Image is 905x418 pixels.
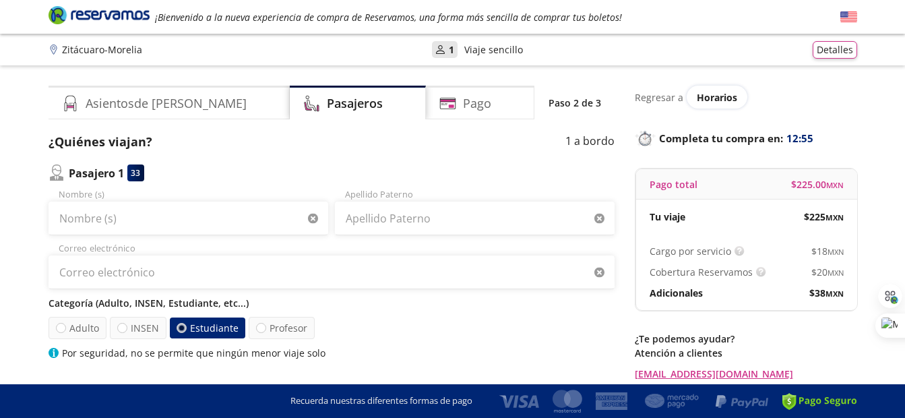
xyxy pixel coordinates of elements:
[49,5,150,29] a: Brand Logo
[650,210,685,224] p: Tu viaje
[464,42,523,57] p: Viaje sencillo
[791,177,844,191] span: $ 225.00
[449,42,454,57] p: 1
[62,42,142,57] p: Zitácuaro - Morelia
[327,94,383,113] h4: Pasajeros
[635,129,857,148] p: Completa tu compra en :
[650,286,703,300] p: Adicionales
[155,11,622,24] em: ¡Bienvenido a la nueva experiencia de compra de Reservamos, una forma más sencilla de comprar tus...
[69,165,124,181] p: Pasajero 1
[840,9,857,26] button: English
[811,244,844,258] span: $ 18
[825,289,844,299] small: MXN
[635,86,857,109] div: Regresar a ver horarios
[49,133,152,151] p: ¿Quiénes viajan?
[809,286,844,300] span: $ 38
[635,367,857,381] a: [EMAIL_ADDRESS][DOMAIN_NAME]
[635,90,683,104] p: Regresar a
[49,202,328,235] input: Nombre (s)
[635,332,857,346] p: ¿Te podemos ayudar?
[811,265,844,279] span: $ 20
[825,212,844,222] small: MXN
[826,180,844,190] small: MXN
[650,265,753,279] p: Cobertura Reservamos
[804,210,844,224] span: $ 225
[169,318,245,338] label: Estudiante
[290,394,472,408] p: Recuerda nuestras diferentes formas de pago
[49,5,150,25] i: Brand Logo
[549,96,601,110] p: Paso 2 de 3
[127,165,144,181] div: 33
[697,91,737,104] span: Horarios
[786,131,813,146] span: 12:55
[49,256,615,289] input: Correo electrónico
[565,133,615,151] p: 1 a bordo
[86,94,247,113] h4: Asientos de [PERSON_NAME]
[828,247,844,257] small: MXN
[335,202,615,235] input: Apellido Paterno
[828,268,844,278] small: MXN
[463,94,491,113] h4: Pago
[49,296,615,310] p: Categoría (Adulto, INSEN, Estudiante, etc...)
[813,41,857,59] button: Detalles
[62,346,325,360] p: Por seguridad, no se permite que ningún menor viaje solo
[48,317,106,339] label: Adulto
[650,177,697,191] p: Pago total
[249,317,315,339] label: Profesor
[650,244,731,258] p: Cargo por servicio
[635,346,857,360] p: Atención a clientes
[110,317,166,339] label: INSEN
